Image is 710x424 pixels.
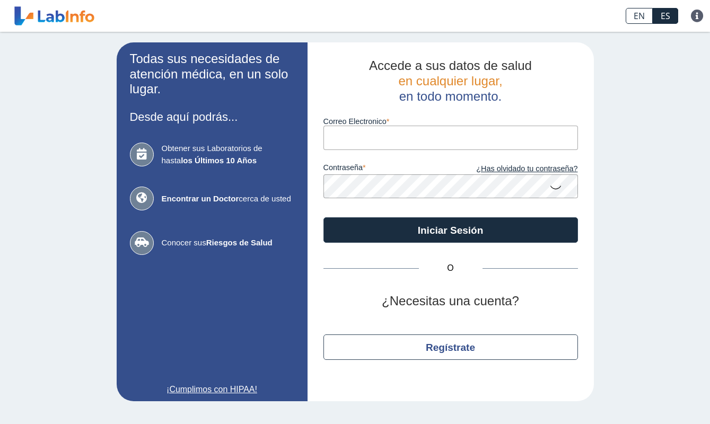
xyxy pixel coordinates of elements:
[162,237,294,249] span: Conocer sus
[130,110,294,123] h3: Desde aquí podrás...
[419,262,483,275] span: O
[206,238,273,247] b: Riesgos de Salud
[626,8,653,24] a: EN
[181,156,257,165] b: los Últimos 10 Años
[130,51,294,97] h2: Todas sus necesidades de atención médica, en un solo lugar.
[323,217,578,243] button: Iniciar Sesión
[323,163,451,175] label: contraseña
[323,334,578,360] button: Regístrate
[653,8,678,24] a: ES
[323,117,578,126] label: Correo Electronico
[616,383,698,412] iframe: Help widget launcher
[398,74,502,88] span: en cualquier lugar,
[323,294,578,309] h2: ¿Necesitas una cuenta?
[162,193,294,205] span: cerca de usted
[162,194,239,203] b: Encontrar un Doctor
[369,58,532,73] span: Accede a sus datos de salud
[130,383,294,396] a: ¡Cumplimos con HIPAA!
[162,143,294,166] span: Obtener sus Laboratorios de hasta
[451,163,578,175] a: ¿Has olvidado tu contraseña?
[399,89,502,103] span: en todo momento.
